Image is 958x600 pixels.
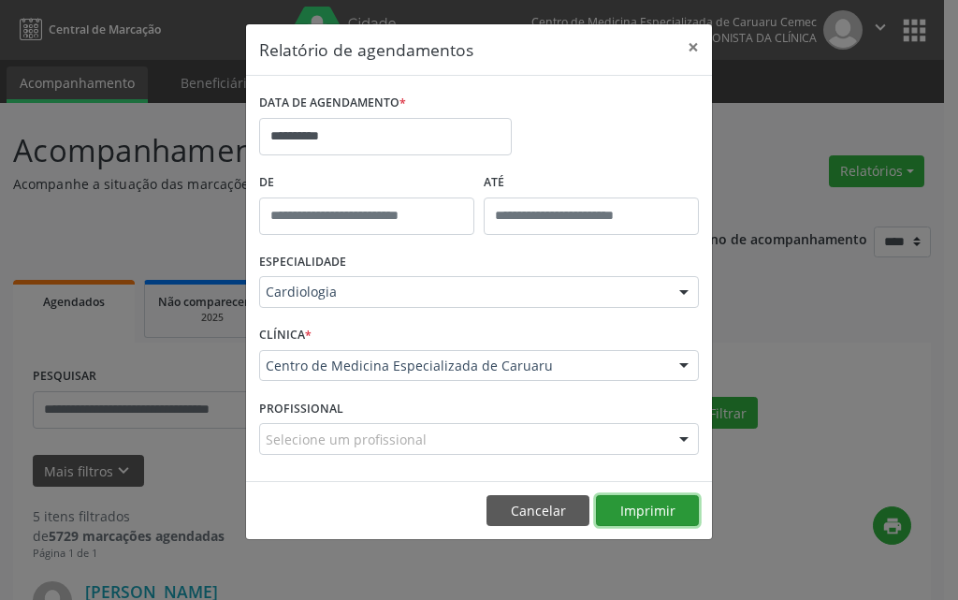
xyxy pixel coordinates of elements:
[484,168,699,198] label: ATÉ
[266,283,660,301] span: Cardiologia
[259,321,312,350] label: CLÍNICA
[266,357,660,375] span: Centro de Medicina Especializada de Caruaru
[259,89,406,118] label: DATA DE AGENDAMENTO
[266,430,427,449] span: Selecione um profissional
[486,495,589,527] button: Cancelar
[596,495,699,527] button: Imprimir
[259,394,343,423] label: PROFISSIONAL
[259,168,474,198] label: De
[675,24,712,70] button: Close
[259,248,346,277] label: ESPECIALIDADE
[259,37,473,62] h5: Relatório de agendamentos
